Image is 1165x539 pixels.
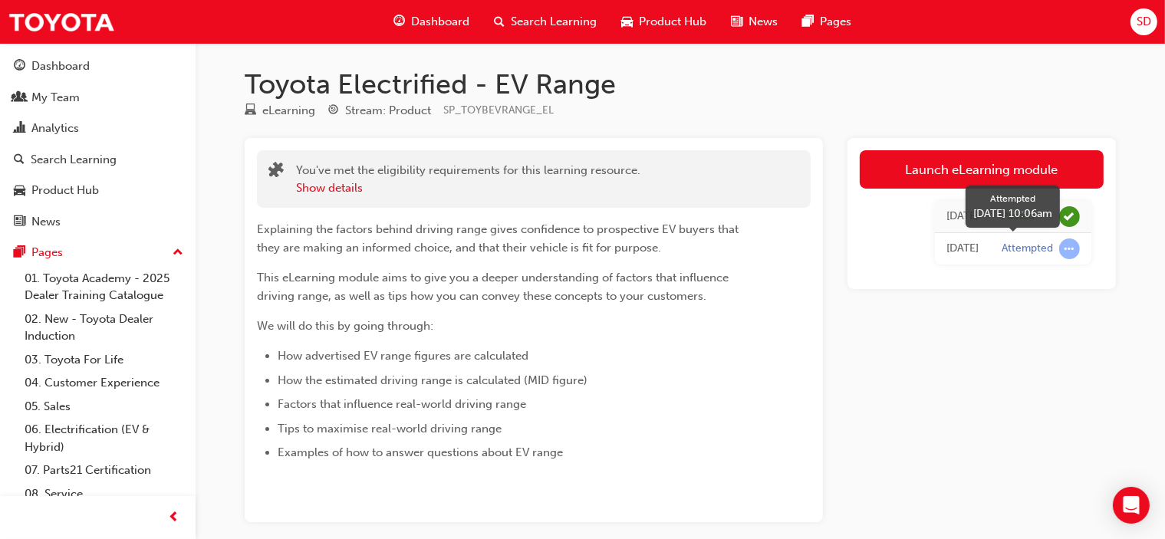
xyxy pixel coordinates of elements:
[31,182,99,199] div: Product Hub
[609,6,719,38] a: car-iconProduct Hub
[18,458,189,482] a: 07. Parts21 Certification
[245,67,1116,101] h1: Toyota Electrified - EV Range
[973,192,1052,205] div: Attempted
[790,6,864,38] a: pages-iconPages
[14,91,25,105] span: people-icon
[1059,206,1080,227] span: learningRecordVerb_PASS-icon
[6,49,189,238] button: DashboardMy TeamAnalyticsSearch LearningProduct HubNews
[946,240,979,258] div: Wed Aug 20 2025 10:06:34 GMT+1000 (Australian Eastern Standard Time)
[639,13,706,31] span: Product Hub
[257,271,732,303] span: This eLearning module aims to give you a deeper understanding of factors that influence driving r...
[14,122,25,136] span: chart-icon
[278,373,587,387] span: How the estimated driving range is calculated (MID figure)
[31,244,63,261] div: Pages
[1059,238,1080,259] span: learningRecordVerb_ATTEMPT-icon
[278,349,528,363] span: How advertised EV range figures are calculated
[245,101,315,120] div: Type
[327,101,431,120] div: Stream
[14,60,25,74] span: guage-icon
[411,13,469,31] span: Dashboard
[31,151,117,169] div: Search Learning
[6,208,189,236] a: News
[18,267,189,307] a: 01. Toyota Academy - 2025 Dealer Training Catalogue
[381,6,482,38] a: guage-iconDashboard
[245,104,256,118] span: learningResourceType_ELEARNING-icon
[169,508,180,527] span: prev-icon
[6,238,189,267] button: Pages
[749,13,778,31] span: News
[946,208,979,225] div: Wed Aug 20 2025 10:25:02 GMT+1000 (Australian Eastern Standard Time)
[18,371,189,395] a: 04. Customer Experience
[31,213,61,231] div: News
[6,176,189,205] a: Product Hub
[860,150,1104,189] a: Launch eLearning module
[443,104,554,117] span: Learning resource code
[262,102,315,120] div: eLearning
[731,12,742,31] span: news-icon
[257,222,742,255] span: Explaining the factors behind driving range gives confidence to prospective EV buyers that they a...
[173,243,183,263] span: up-icon
[621,12,633,31] span: car-icon
[14,215,25,229] span: news-icon
[14,184,25,198] span: car-icon
[14,153,25,167] span: search-icon
[802,12,814,31] span: pages-icon
[327,104,339,118] span: target-icon
[1137,13,1151,31] span: SD
[973,205,1052,222] div: [DATE] 10:06am
[18,482,189,506] a: 08. Service
[820,13,851,31] span: Pages
[296,179,363,197] button: Show details
[6,84,189,112] a: My Team
[296,162,640,196] div: You've met the eligibility requirements for this learning resource.
[482,6,609,38] a: search-iconSearch Learning
[31,89,80,107] div: My Team
[18,348,189,372] a: 03. Toyota For Life
[18,395,189,419] a: 05. Sales
[278,397,526,411] span: Factors that influence real-world driving range
[6,52,189,81] a: Dashboard
[6,146,189,174] a: Search Learning
[494,12,505,31] span: search-icon
[511,13,597,31] span: Search Learning
[278,422,502,435] span: Tips to maximise real-world driving range
[1130,8,1157,35] button: SD
[268,163,284,181] span: puzzle-icon
[278,445,563,459] span: Examples of how to answer questions about EV range
[14,246,25,260] span: pages-icon
[719,6,790,38] a: news-iconNews
[345,102,431,120] div: Stream: Product
[1002,242,1053,256] div: Attempted
[18,307,189,348] a: 02. New - Toyota Dealer Induction
[8,5,115,39] img: Trak
[31,58,90,75] div: Dashboard
[393,12,405,31] span: guage-icon
[31,120,79,137] div: Analytics
[6,114,189,143] a: Analytics
[257,319,433,333] span: We will do this by going through:
[18,418,189,458] a: 06. Electrification (EV & Hybrid)
[1113,487,1150,524] div: Open Intercom Messenger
